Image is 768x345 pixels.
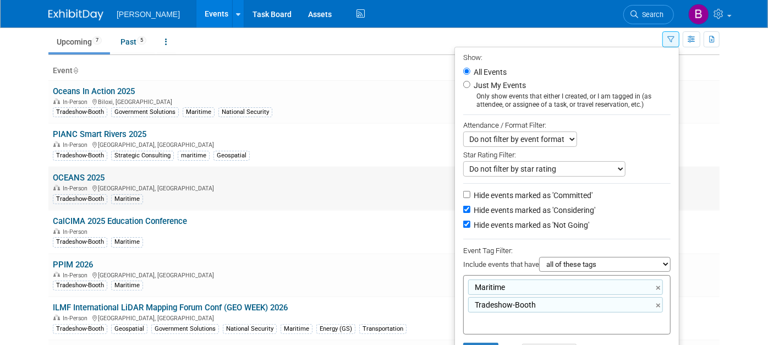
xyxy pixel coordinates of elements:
div: Energy (GS) [316,324,355,334]
a: OCEANS 2025 [53,173,105,183]
div: Maritime [111,281,143,291]
label: Hide events marked as 'Not Going' [471,220,589,231]
span: In-Person [63,185,91,192]
label: All Events [471,68,507,76]
span: In-Person [63,272,91,279]
div: Show: [463,50,671,64]
img: ExhibitDay [48,9,103,20]
div: Tradeshow-Booth [53,107,107,117]
span: In-Person [63,315,91,322]
div: Tradeshow-Booth [53,281,107,291]
div: National Security [223,324,277,334]
div: Maritime [111,237,143,247]
div: Tradeshow-Booth [53,151,107,161]
img: Buse Onen [688,4,709,25]
div: Maritime [281,324,312,334]
a: Sort by Event Name [73,66,78,75]
a: CalCIMA 2025 Education Conference [53,216,187,226]
div: Tradeshow-Booth [53,194,107,204]
th: Dates [451,62,585,80]
span: 7 [92,36,102,45]
div: Maritime [183,107,215,117]
div: [GEOGRAPHIC_DATA], [GEOGRAPHIC_DATA] [53,270,447,279]
a: Past5 [112,31,155,52]
div: Tradeshow-Booth [53,324,107,334]
div: Event Tag Filter: [463,244,671,257]
a: ILMF International LiDAR Mapping Forum Conf (GEO WEEK) 2026 [53,303,288,313]
a: PIANC Smart Rivers 2025 [53,129,146,139]
img: In-Person Event [53,98,60,104]
div: National Security [218,107,272,117]
div: Only show events that either I created, or I am tagged in (as attendee, or assignee of a task, or... [463,92,671,109]
img: In-Person Event [53,272,60,277]
span: In-Person [63,98,91,106]
div: Government Solutions [111,107,179,117]
div: Tradeshow-Booth [53,237,107,247]
div: [GEOGRAPHIC_DATA], [GEOGRAPHIC_DATA] [53,140,447,149]
div: maritime [178,151,210,161]
div: Transportation [359,324,407,334]
img: In-Person Event [53,315,60,320]
div: Maritime [111,194,143,204]
span: Search [638,10,663,19]
div: Star Rating Filter: [463,147,671,161]
span: Maritime [473,282,505,293]
span: In-Person [63,141,91,149]
a: × [656,282,663,294]
span: Tradeshow-Booth [473,299,536,310]
img: In-Person Event [53,228,60,234]
a: PPIM 2026 [53,260,93,270]
div: Geospatial [111,324,147,334]
label: Hide events marked as 'Considering' [471,205,595,216]
span: In-Person [63,228,91,236]
span: [PERSON_NAME] [117,10,180,19]
span: 5 [137,36,146,45]
div: Geospatial [213,151,250,161]
a: Oceans In Action 2025 [53,86,135,96]
img: In-Person Event [53,185,60,190]
div: Include events that have [463,257,671,275]
a: × [656,299,663,312]
div: [GEOGRAPHIC_DATA], [GEOGRAPHIC_DATA] [53,313,447,322]
label: Hide events marked as 'Committed' [471,190,593,201]
a: Search [623,5,674,24]
img: In-Person Event [53,141,60,147]
label: Just My Events [471,80,526,91]
div: Government Solutions [151,324,219,334]
div: [GEOGRAPHIC_DATA], [GEOGRAPHIC_DATA] [53,183,447,192]
th: Event [48,62,451,80]
a: Upcoming7 [48,31,110,52]
div: Biloxi, [GEOGRAPHIC_DATA] [53,97,447,106]
div: Strategic Consulting [111,151,174,161]
div: Attendance / Format Filter: [463,119,671,132]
